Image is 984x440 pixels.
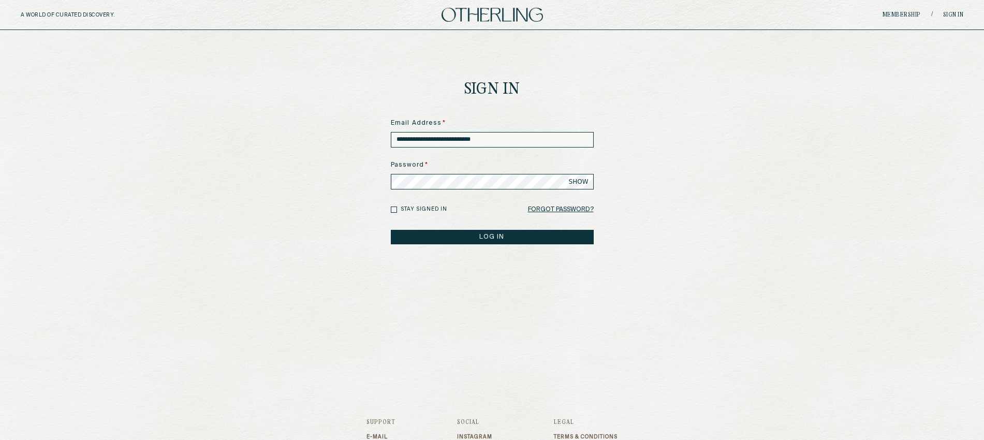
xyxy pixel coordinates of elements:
a: Sign in [943,12,964,18]
h3: Support [366,419,395,426]
label: Email Address [391,119,594,128]
img: logo [442,8,543,22]
a: E-mail [366,434,395,440]
label: Stay signed in [401,206,447,213]
span: / [931,11,933,19]
h1: Sign In [464,82,520,98]
h5: A WORLD OF CURATED DISCOVERY. [21,12,160,18]
a: Forgot Password? [528,202,594,217]
button: LOG IN [391,230,594,244]
a: Instagram [457,434,492,440]
a: Terms & Conditions [554,434,618,440]
a: Membership [883,12,921,18]
label: Password [391,160,594,170]
span: SHOW [569,178,589,186]
h3: Social [457,419,492,426]
h3: Legal [554,419,618,426]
